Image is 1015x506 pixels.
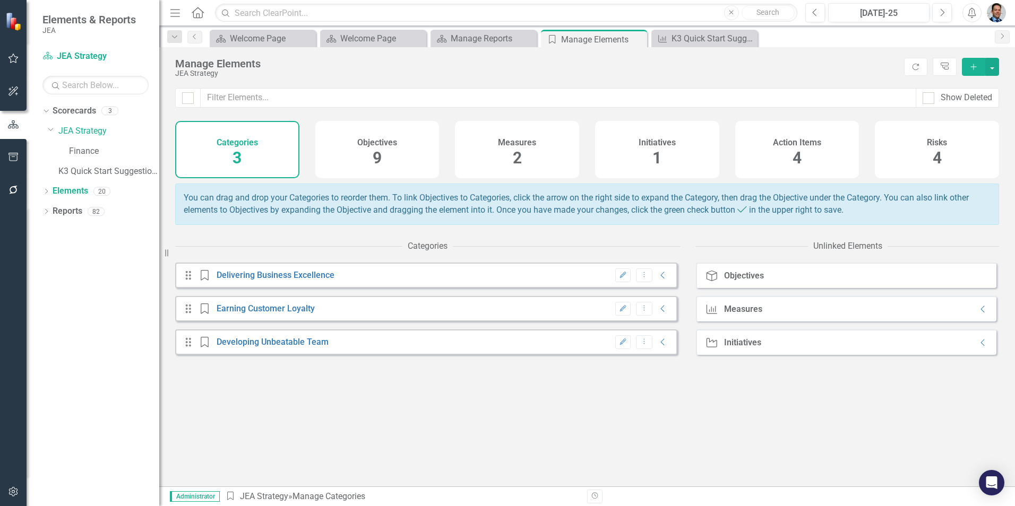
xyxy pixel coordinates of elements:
[340,32,424,45] div: Welcome Page
[724,271,764,281] div: Objectives
[933,149,942,167] span: 4
[433,32,534,45] a: Manage Reports
[53,105,96,117] a: Scorecards
[979,470,1004,495] div: Open Intercom Messenger
[724,338,761,347] div: Initiatives
[53,185,88,197] a: Elements
[212,32,313,45] a: Welcome Page
[927,138,947,147] h4: Risks
[672,32,755,45] div: K3 Quick Start Suggestions
[88,207,105,216] div: 82
[217,138,258,147] h4: Categories
[42,76,149,94] input: Search Below...
[742,5,795,20] button: Search
[323,32,424,45] a: Welcome Page
[230,32,313,45] div: Welcome Page
[215,4,797,22] input: Search ClearPoint...
[217,337,329,347] a: Developing Unbeatable Team
[652,149,661,167] span: 1
[69,145,159,158] a: Finance
[53,205,82,217] a: Reports
[357,138,397,147] h4: Objectives
[756,8,779,16] span: Search
[373,149,382,167] span: 9
[217,270,334,280] a: Delivering Business Excellence
[654,32,755,45] a: K3 Quick Start Suggestions
[832,7,926,20] div: [DATE]-25
[93,187,110,196] div: 20
[175,184,999,225] div: You can drag and drop your Categories to reorder them. To link Objectives to Categories, click th...
[773,138,821,147] h4: Action Items
[101,107,118,116] div: 3
[987,3,1006,22] img: Christopher Barrett
[451,32,534,45] div: Manage Reports
[724,304,762,314] div: Measures
[175,69,899,77] div: JEA Strategy
[58,125,159,137] a: JEA Strategy
[498,138,536,147] h4: Measures
[58,165,159,178] a: K3 Quick Start Suggestions
[217,303,315,313] a: Earning Customer Loyalty
[175,58,899,69] div: Manage Elements
[240,491,288,501] a: JEA Strategy
[828,3,930,22] button: [DATE]-25
[941,92,992,104] div: Show Deleted
[200,88,916,108] input: Filter Elements...
[225,491,579,503] div: » Manage Categories
[408,240,448,252] div: Categories
[813,240,882,252] div: Unlinked Elements
[5,12,24,31] img: ClearPoint Strategy
[42,26,136,34] small: JEA
[42,50,149,63] a: JEA Strategy
[793,149,802,167] span: 4
[561,33,644,46] div: Manage Elements
[233,149,242,167] span: 3
[42,13,136,26] span: Elements & Reports
[639,138,676,147] h4: Initiatives
[170,491,220,502] span: Administrator
[513,149,522,167] span: 2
